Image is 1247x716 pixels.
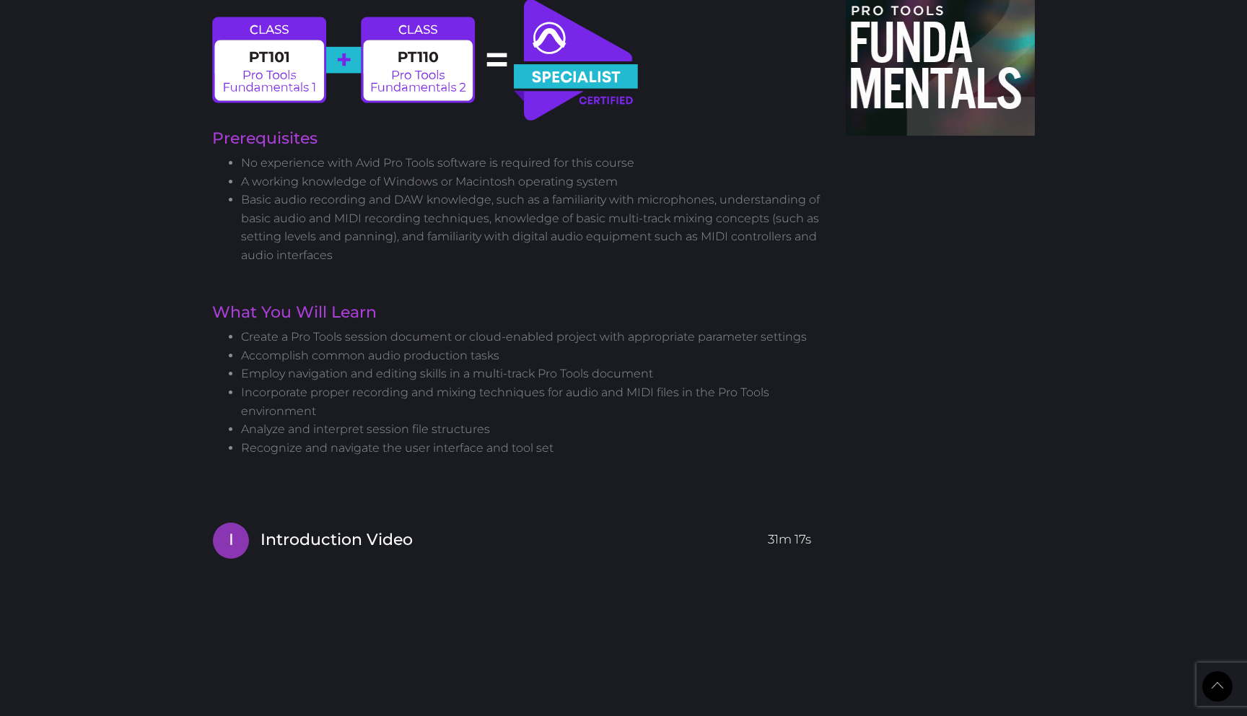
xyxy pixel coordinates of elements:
[213,523,249,559] span: I
[212,131,824,147] h2: Prerequisites
[212,522,812,552] a: IIntroduction Video31m 17s
[261,529,413,551] span: Introduction Video
[241,383,824,420] li: Incorporate proper recording and mixing techniques for audio and MIDI files in the Pro Tools envi...
[241,191,824,264] li: Basic audio recording and DAW knowledge, such as a familiarity with microphones, understanding of...
[768,523,811,549] span: 31m 17s
[241,173,824,191] li: A working knowledge of Windows or Macintosh operating system
[212,305,824,320] h2: What You Will Learn
[241,328,824,346] li: Create a Pro Tools session document or cloud-enabled project with appropriate parameter settings
[241,439,824,458] li: Recognize and navigate the user interface and tool set
[241,364,824,383] li: Employ navigation and editing skills in a multi-track Pro Tools document
[241,154,824,173] li: No experience with Avid Pro Tools software is required for this course
[241,420,824,439] li: Analyze and interpret session file structures
[241,346,824,365] li: Accomplish common audio production tasks
[1202,671,1233,702] a: Back to Top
